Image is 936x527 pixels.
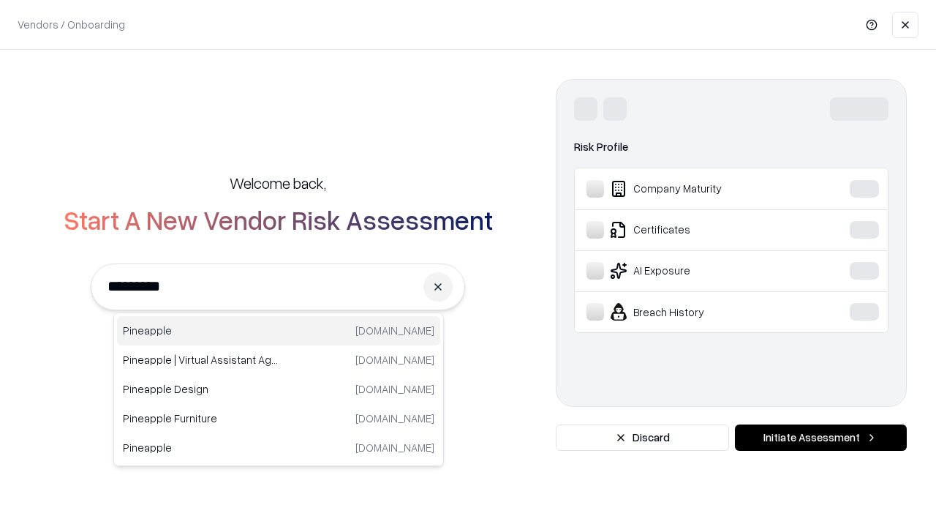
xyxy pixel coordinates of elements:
[355,323,434,338] p: [DOMAIN_NAME]
[123,352,279,367] p: Pineapple | Virtual Assistant Agency
[586,180,805,198] div: Company Maturity
[123,411,279,426] p: Pineapple Furniture
[586,303,805,321] div: Breach History
[355,352,434,367] p: [DOMAIN_NAME]
[586,262,805,280] div: AI Exposure
[18,17,125,32] p: Vendors / Onboarding
[735,425,907,451] button: Initiate Assessment
[123,381,279,397] p: Pineapple Design
[586,221,805,239] div: Certificates
[123,440,279,455] p: Pineapple
[230,173,326,193] h5: Welcome back,
[123,323,279,338] p: Pineapple
[355,411,434,426] p: [DOMAIN_NAME]
[113,313,444,466] div: Suggestions
[556,425,729,451] button: Discard
[574,138,888,156] div: Risk Profile
[355,440,434,455] p: [DOMAIN_NAME]
[355,381,434,397] p: [DOMAIN_NAME]
[64,205,493,234] h2: Start A New Vendor Risk Assessment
